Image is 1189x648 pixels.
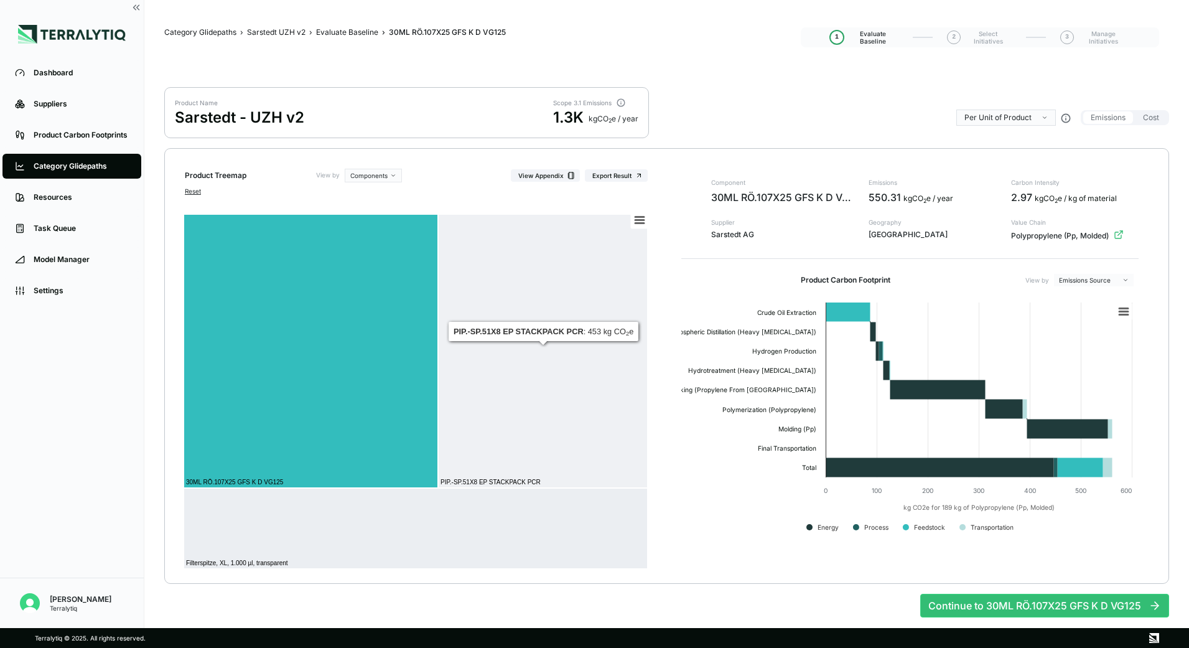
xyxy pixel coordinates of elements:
span: 3 [1065,34,1069,41]
span: › [382,27,385,37]
div: Product Name [175,99,304,106]
span: Geography [869,218,996,226]
text: Hydrogen Production [752,347,816,355]
a: Sarstedt UZH v2 [247,27,305,37]
div: Suppliers [34,99,129,109]
button: Emissions Source [1054,274,1134,286]
label: View by [1025,276,1049,284]
text: 600 [1121,487,1132,494]
text: 300 [973,487,984,494]
text: Transportation [971,524,1014,532]
text: 400 [1024,487,1036,494]
div: kg CO e / year [589,114,638,124]
button: 3Manage Initiatives [1061,25,1129,50]
button: Continue to 30ML RÖ.107X25 GFS K D VG125 [920,594,1169,617]
sub: 2 [608,117,612,124]
span: Carbon Intensity [1011,179,1139,186]
div: Task Queue [34,223,129,233]
span: Emissions [869,179,996,186]
div: Scope 3.1 Emissions [553,99,614,106]
text: Total [802,464,816,471]
span: 1 [835,34,839,41]
button: Open user button [15,588,45,618]
a: Evaluate Baseline [316,27,378,37]
text: Process [864,524,888,531]
span: Manage Initiatives [1078,30,1129,45]
text: Energy [818,524,839,532]
div: 1.3K [553,108,584,128]
text: Crude Oil Extraction [757,309,816,316]
span: Sarstedt AG [711,230,854,240]
span: [GEOGRAPHIC_DATA] [869,230,996,240]
span: 2 [952,34,956,41]
text: Polymerization (Polypropylene) [722,406,816,414]
button: 1Evaluate Baseline [831,25,898,50]
img: Nitin Shetty [20,593,40,613]
div: Settings [34,286,129,296]
span: › [309,27,312,37]
div: Model Manager [34,255,129,265]
div: Terralytiq [50,604,111,612]
div: Resources [34,192,129,202]
div: Product Carbon Footprints [34,130,129,140]
text: PIP.-SP.51X8 EP STACKPACK PCR [441,479,541,486]
text: 100 [872,487,882,494]
text: 30ML RÖ.107X25 GFS K D VG125 [186,479,284,486]
span: kg CO e / year [903,194,953,203]
span: Select Initiatives [965,30,1011,45]
text: 200 [922,487,933,494]
div: Polypropylene (Pp, Molded) [1011,230,1139,242]
sub: 2 [923,197,926,204]
text: Molding (Pp) [778,425,816,433]
div: 550.31 [869,190,996,205]
div: Category Glidepaths [34,161,129,171]
span: Components [350,172,388,179]
div: [PERSON_NAME] [50,594,111,604]
button: Per Unit of Product [956,110,1056,126]
text: Steam Cracking (Propylene From [GEOGRAPHIC_DATA]) [645,386,816,394]
span: 30ML RÖ.107X25 GFS K D VG125 [389,27,506,37]
label: View by [316,169,340,182]
button: Emissions [1083,111,1133,124]
text: Hydrotreatment (Heavy [MEDICAL_DATA]) [688,367,816,375]
div: kgCO e / kg of material [1035,194,1117,204]
div: Dashboard [34,68,129,78]
text: Atmospheric Distillation (Heavy [MEDICAL_DATA]) [668,328,816,336]
text: 500 [1075,487,1086,494]
button: 2Select Initiatives [948,25,1011,50]
button: Components [345,169,402,182]
text: Final Transportation [758,444,816,453]
span: Component [711,179,854,186]
button: Reset [185,187,201,195]
img: Logo [18,25,126,44]
text: kg CO2e for 189 kg of Polypropylene (Pp, Molded) [903,504,1055,512]
sub: 2 [1055,197,1058,204]
text: 0 [824,487,828,494]
text: Filterspitze, XL, 1.000 µl, transparent [186,560,288,566]
text: Feedstock [914,524,945,531]
h2: Product Carbon Footprint [801,275,890,285]
span: 30ML RÖ.107X25 GFS K D VG125 [711,190,854,205]
button: Export Result [585,169,648,182]
span: › [240,27,243,37]
div: Sarstedt - UZH v2 [175,108,304,128]
button: View Appendix [511,169,580,182]
div: Product Treemap [185,171,264,181]
span: Value Chain [1011,218,1139,226]
span: Supplier [711,218,854,226]
span: Evaluate Baseline [848,30,898,45]
button: Cost [1135,111,1167,124]
a: Category Glidepaths [164,27,236,37]
div: 2.97 [1011,190,1139,205]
